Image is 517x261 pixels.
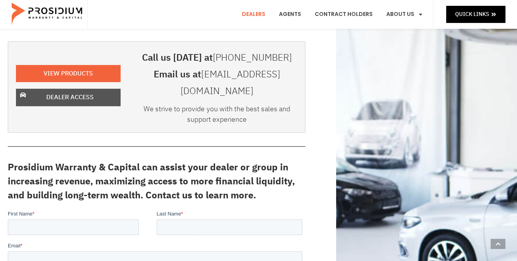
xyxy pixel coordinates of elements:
a: Quick Links [446,6,505,23]
a: [EMAIL_ADDRESS][DOMAIN_NAME] [181,67,280,98]
a: [PHONE_NUMBER] [213,51,292,65]
span: Last Name [149,1,174,7]
span: Quick Links [455,9,489,19]
a: View Products [16,65,121,82]
h3: Call us [DATE] at [136,49,297,66]
span: Dealer Access [46,92,94,103]
span: View Products [44,68,93,79]
h3: Email us at [136,66,297,100]
div: We strive to provide you with the best sales and support experience [136,103,297,128]
a: Dealer Access [16,89,121,106]
h3: Prosidium Warranty & Capital can assist your dealer or group in increasing revenue, maximizing ac... [8,160,305,202]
